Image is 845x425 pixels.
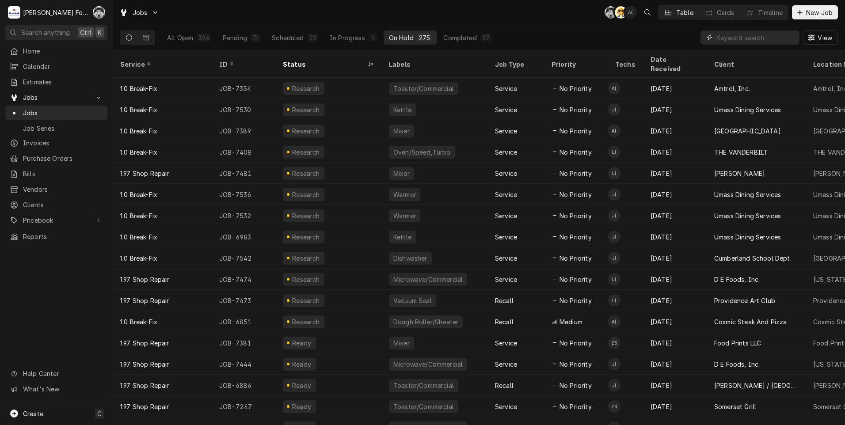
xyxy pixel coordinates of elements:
a: Go to Jobs [5,90,107,105]
div: JOB-7530 [212,99,276,120]
div: Andy Christopoulos (121)'s Avatar [608,125,620,137]
div: James Lunney (128)'s Avatar [608,188,620,201]
span: Jobs [23,93,90,102]
div: 1.97 Shop Repair [120,169,169,178]
div: Ready [291,360,312,369]
div: Job Type [495,60,537,69]
div: Ready [291,338,312,348]
div: Chris Murphy (103)'s Avatar [605,6,617,19]
div: Warmer [392,211,417,220]
div: Microwave/Commercial [392,360,464,369]
div: JOB-7444 [212,353,276,375]
div: Luis (54)'s Avatar [608,294,620,307]
span: C [97,409,102,418]
span: What's New [23,384,102,394]
div: Microwave/Commercial [392,275,464,284]
div: Research [291,275,321,284]
div: Service [495,190,517,199]
div: J( [608,358,620,370]
div: [PERSON_NAME] Food Equipment Service [23,8,88,17]
div: 1.0 Break-Fix [120,254,157,263]
div: A( [608,125,620,137]
div: 1.0 Break-Fix [120,190,157,199]
span: Bills [23,169,103,178]
div: Somerset Grill [714,402,756,411]
span: Reports [23,232,103,241]
div: Kettle [392,105,412,114]
span: View [816,33,834,42]
div: Marshall Food Equipment Service's Avatar [8,6,20,19]
div: [DATE] [643,353,707,375]
div: J( [608,379,620,391]
div: Pending [223,33,247,42]
a: Go to What's New [5,382,107,396]
div: Research [291,84,321,93]
span: No Priority [560,360,592,369]
div: Service [495,211,517,220]
div: D E Foods, Inc. [714,360,760,369]
div: JOB-7247 [212,396,276,417]
div: Adam Testa's Avatar [615,6,627,19]
span: Home [23,46,103,56]
div: 27 [482,33,490,42]
div: [DATE] [643,269,707,290]
div: Luis (54)'s Avatar [608,167,620,179]
span: Jobs [23,108,103,118]
div: Service [495,169,517,178]
div: Service [495,232,517,242]
div: [DATE] [643,396,707,417]
div: Luis (54)'s Avatar [608,273,620,285]
div: 71 [252,33,259,42]
div: Kettle [392,232,412,242]
span: Pricebook [23,216,90,225]
div: 275 [419,33,430,42]
div: Jose DeMelo (37)'s Avatar [608,358,620,370]
div: James Lunney (128)'s Avatar [608,103,620,116]
div: Research [291,296,321,305]
div: JOB-7408 [212,141,276,163]
div: J( [608,252,620,264]
div: Ready [291,402,312,411]
div: [GEOGRAPHIC_DATA] [714,126,781,136]
span: No Priority [560,402,592,411]
div: JOB-7381 [212,332,276,353]
div: Food Prints LLC [714,338,761,348]
div: 1.0 Break-Fix [120,317,157,326]
div: Research [291,148,321,157]
div: Research [291,211,321,220]
div: Warmer [392,190,417,199]
div: Ready [291,381,312,390]
span: No Priority [560,275,592,284]
a: Go to Pricebook [5,213,107,228]
span: No Priority [560,126,592,136]
span: Medium [560,317,582,326]
div: [DATE] [643,375,707,396]
div: Providence Art Club [714,296,775,305]
div: JOB-6851 [212,311,276,332]
span: Estimates [23,77,103,87]
div: [DATE] [643,311,707,332]
div: D E Foods, Inc. [714,275,760,284]
button: New Job [792,5,838,19]
div: Service [495,84,517,93]
div: [DATE] [643,205,707,226]
div: L( [608,273,620,285]
div: Status [283,60,366,69]
div: JOB-6983 [212,226,276,247]
div: Recall [495,296,514,305]
div: Cumberland School Dept. [714,254,792,263]
div: 1.97 Shop Repair [120,338,169,348]
div: AT [615,6,627,19]
div: James Lunney (128)'s Avatar [608,231,620,243]
span: No Priority [560,338,592,348]
div: 396 [198,33,209,42]
div: 1.0 Break-Fix [120,105,157,114]
button: Open search [640,5,655,19]
a: Bills [5,167,107,181]
a: Invoices [5,136,107,150]
div: [DATE] [643,163,707,184]
div: Andy Christopoulos (121)'s Avatar [608,315,620,328]
div: Jose DeMelo (37)'s Avatar [608,379,620,391]
div: Umass Dining Services [714,232,781,242]
div: [PERSON_NAME] [714,169,765,178]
